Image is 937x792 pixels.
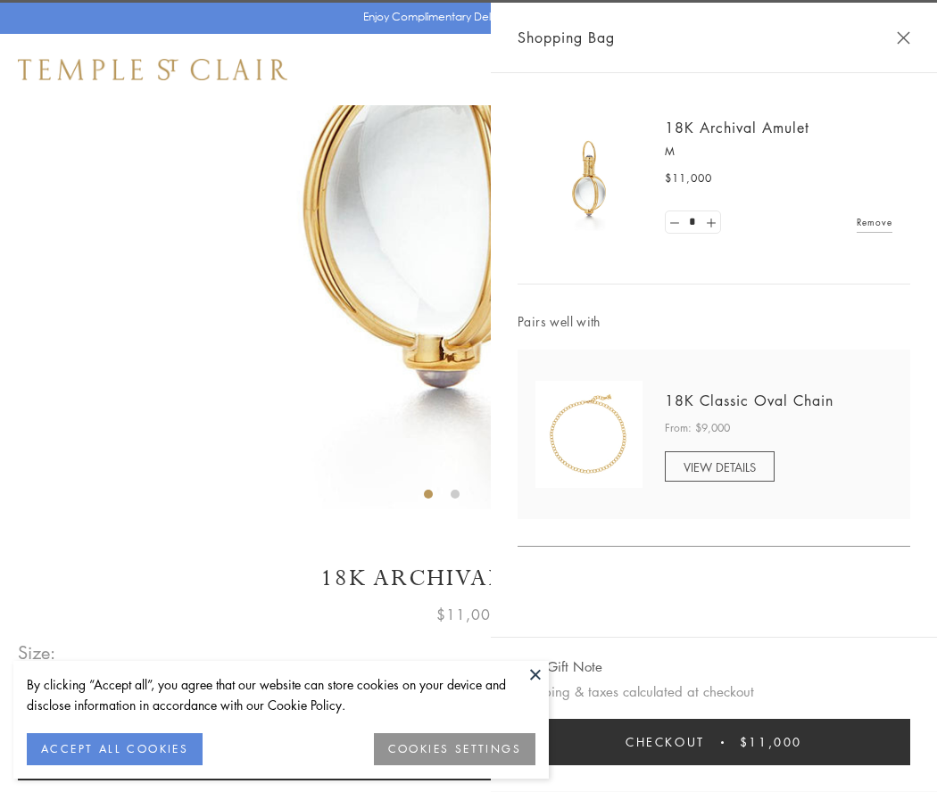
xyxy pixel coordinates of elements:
[518,26,615,49] span: Shopping Bag
[665,169,712,187] span: $11,000
[666,211,684,234] a: Set quantity to 0
[363,8,566,26] p: Enjoy Complimentary Delivery & Returns
[27,674,535,715] div: By clicking “Accept all”, you agree that our website can store cookies on your device and disclos...
[665,118,809,137] a: 18K Archival Amulet
[897,31,910,45] button: Close Shopping Bag
[518,656,602,678] button: Add Gift Note
[701,211,719,234] a: Set quantity to 2
[535,125,643,232] img: 18K Archival Amulet
[436,603,501,626] span: $11,000
[18,563,919,594] h1: 18K Archival Amulet
[740,732,802,752] span: $11,000
[518,311,910,332] span: Pairs well with
[857,212,892,232] a: Remove
[665,419,730,437] span: From: $9,000
[626,732,705,752] span: Checkout
[535,381,643,488] img: N88865-OV18
[665,143,892,161] p: M
[518,681,910,703] p: Shipping & taxes calculated at checkout
[684,458,756,475] span: VIEW DETAILS
[27,733,203,765] button: ACCEPT ALL COOKIES
[18,638,57,667] span: Size:
[18,59,287,80] img: Temple St. Clair
[374,733,535,765] button: COOKIES SETTINGS
[665,451,775,482] a: VIEW DETAILS
[665,391,833,410] a: 18K Classic Oval Chain
[518,719,910,765] button: Checkout $11,000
